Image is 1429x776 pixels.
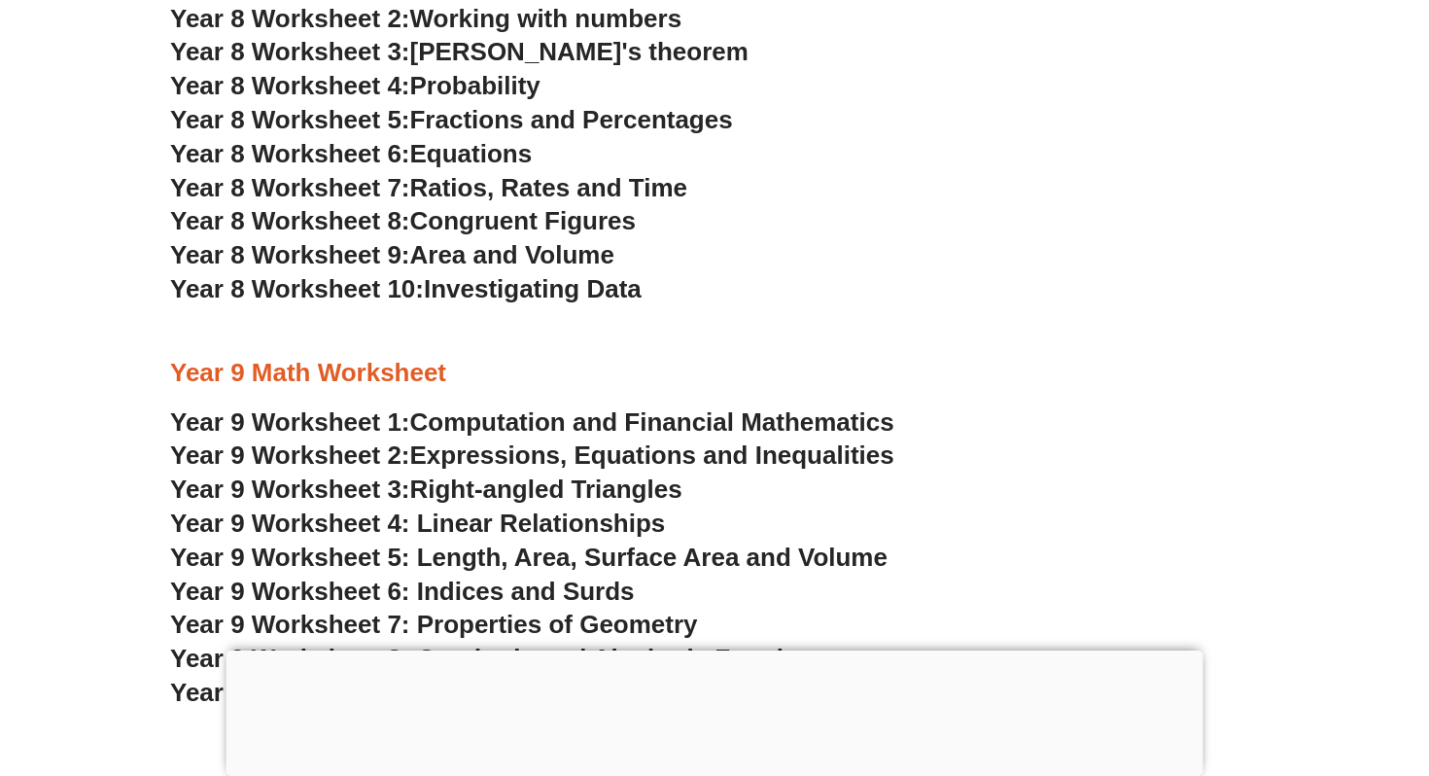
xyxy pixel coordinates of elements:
h3: Year 9 Math Worksheet [170,357,1259,390]
span: Probability [410,71,540,100]
a: Year 9 Worksheet 8: Quadratic and Algebraic Fractions [170,644,828,673]
a: Year 9 Worksheet 1:Computation and Financial Mathematics [170,407,894,437]
span: Year 8 Worksheet 10: [170,274,424,303]
a: Year 8 Worksheet 3:[PERSON_NAME]'s theorem [170,37,749,66]
span: Investigating Data [424,274,642,303]
span: Year 8 Worksheet 4: [170,71,410,100]
a: Year 8 Worksheet 6:Equations [170,139,532,168]
a: Year 9 Worksheet 9: Probability and Data Analysis [170,678,771,707]
span: Congruent Figures [410,206,636,235]
span: Fractions and Percentages [410,105,733,134]
a: Year 9 Worksheet 2:Expressions, Equations and Inequalities [170,441,894,470]
span: Year 8 Worksheet 3: [170,37,410,66]
iframe: Advertisement [227,651,1203,771]
span: Year 8 Worksheet 7: [170,173,410,202]
iframe: Chat Widget [1096,556,1429,776]
a: Year 8 Worksheet 2:Working with numbers [170,4,681,33]
a: Year 8 Worksheet 5:Fractions and Percentages [170,105,733,134]
span: Year 8 Worksheet 6: [170,139,410,168]
span: Working with numbers [410,4,682,33]
a: Year 8 Worksheet 9:Area and Volume [170,240,614,269]
a: Year 8 Worksheet 4:Probability [170,71,540,100]
span: Equations [410,139,533,168]
a: Year 8 Worksheet 10:Investigating Data [170,274,642,303]
span: Year 9 Worksheet 3: [170,475,410,504]
a: Year 9 Worksheet 3:Right-angled Triangles [170,475,682,504]
span: [PERSON_NAME]'s theorem [410,37,749,66]
a: Year 9 Worksheet 6: Indices and Surds [170,577,635,606]
span: Area and Volume [410,240,614,269]
span: Year 8 Worksheet 5: [170,105,410,134]
span: Year 9 Worksheet 2: [170,441,410,470]
a: Year 9 Worksheet 4: Linear Relationships [170,509,665,538]
a: Year 9 Worksheet 5: Length, Area, Surface Area and Volume [170,543,888,572]
a: Year 8 Worksheet 8:Congruent Figures [170,206,636,235]
span: Ratios, Rates and Time [410,173,687,202]
a: Year 9 Worksheet 7: Properties of Geometry [170,610,698,639]
span: Year 9 Worksheet 1: [170,407,410,437]
span: Year 8 Worksheet 9: [170,240,410,269]
span: Year 8 Worksheet 2: [170,4,410,33]
a: Year 8 Worksheet 7:Ratios, Rates and Time [170,173,687,202]
span: Right-angled Triangles [410,475,682,504]
span: Expressions, Equations and Inequalities [410,441,894,470]
span: Year 8 Worksheet 8: [170,206,410,235]
span: Computation and Financial Mathematics [410,407,894,437]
